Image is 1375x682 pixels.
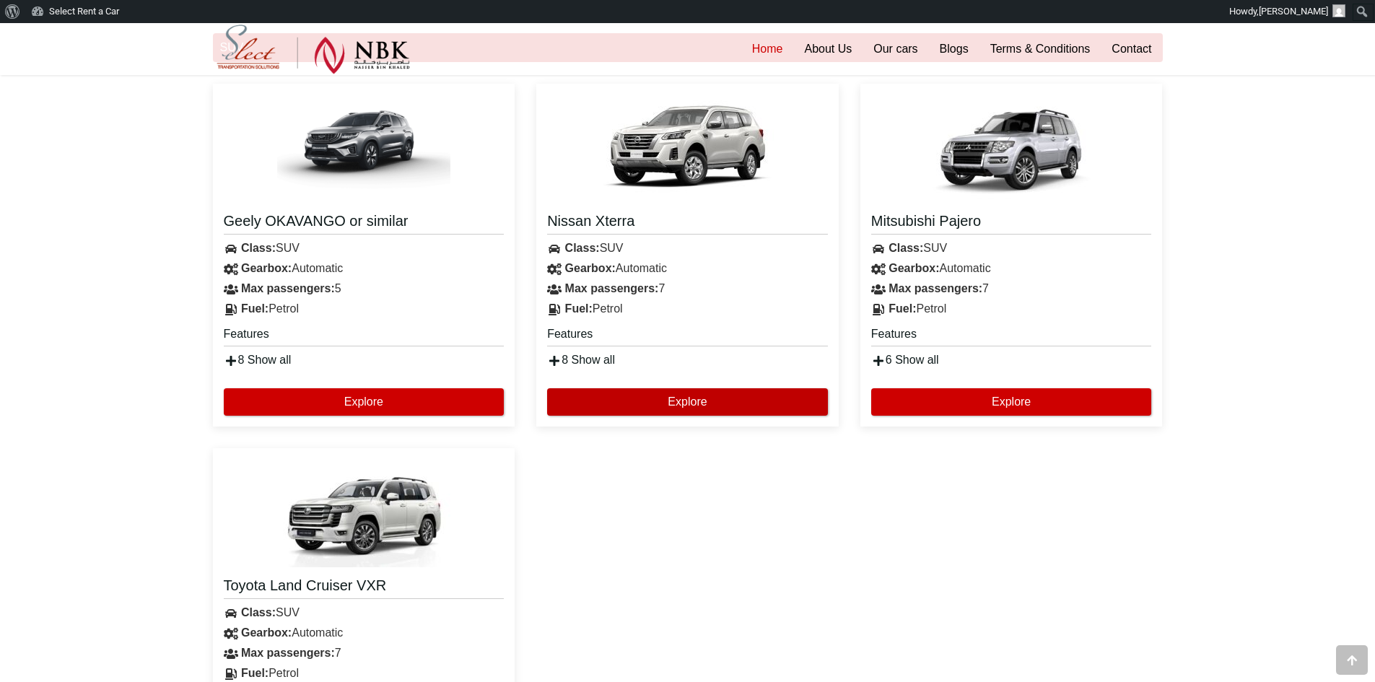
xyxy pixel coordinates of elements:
strong: Fuel: [889,302,916,315]
strong: Class: [241,242,276,254]
a: 6 Show all [871,354,939,366]
a: Blogs [929,23,979,75]
strong: Max passengers: [889,282,982,294]
div: SUV [213,603,515,623]
strong: Max passengers: [241,647,335,659]
a: Mitsubishi Pajero [871,211,1152,235]
img: Toyota Land Cruiser VXR [277,459,450,567]
span: [PERSON_NAME] [1259,6,1328,17]
div: Petrol [213,299,515,319]
img: Select Rent a Car [217,25,410,74]
h5: Features [224,326,505,346]
strong: Fuel: [565,302,593,315]
div: Petrol [536,299,839,319]
div: 5 [213,279,515,299]
img: Nissan Xterra [601,95,774,203]
strong: Fuel: [241,667,269,679]
a: 8 Show all [547,354,615,366]
div: 7 [860,279,1163,299]
strong: Class: [241,606,276,618]
a: 8 Show all [224,354,292,366]
a: Our cars [863,23,928,75]
strong: Max passengers: [565,282,659,294]
strong: Fuel: [241,302,269,315]
div: 7 [536,279,839,299]
div: Automatic [536,258,839,279]
strong: Class: [889,242,923,254]
div: Automatic [213,623,515,643]
button: Explore [224,388,505,416]
strong: Gearbox: [889,262,939,274]
strong: Gearbox: [241,262,292,274]
h5: Features [871,326,1152,346]
div: Petrol [860,299,1163,319]
img: Mitsubishi Pajero [925,95,1098,203]
a: Toyota Land Cruiser VXR [224,576,505,599]
div: 7 [213,643,515,663]
div: SUV [213,238,515,258]
a: Geely OKAVANGO or similar [224,211,505,235]
img: Geely OKAVANGO or similar [277,95,450,203]
h5: Features [547,326,828,346]
div: Automatic [860,258,1163,279]
a: Terms & Conditions [979,23,1101,75]
strong: Class: [565,242,600,254]
a: Home [741,23,794,75]
strong: Gearbox: [241,626,292,639]
strong: Max passengers: [241,282,335,294]
button: Explore [871,388,1152,416]
button: Explore [547,388,828,416]
div: SUV [860,238,1163,258]
div: Automatic [213,258,515,279]
strong: Gearbox: [565,262,616,274]
div: SUV [536,238,839,258]
a: About Us [793,23,863,75]
a: Contact [1101,23,1162,75]
div: Go to top [1336,645,1368,675]
a: Nissan Xterra [547,211,828,235]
